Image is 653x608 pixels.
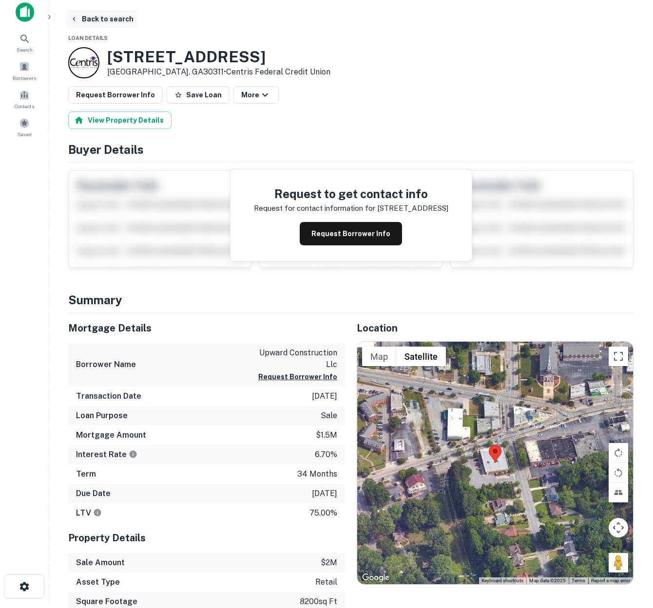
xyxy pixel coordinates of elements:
[76,429,146,441] h6: Mortgage Amount
[321,410,337,422] p: sale
[68,531,345,545] h5: Property Details
[321,557,337,569] p: $2m
[309,507,337,519] p: 75.00%
[76,596,137,608] h6: Square Footage
[76,488,111,499] h6: Due Date
[76,557,125,569] h6: Sale Amount
[312,488,337,499] p: [DATE]
[315,449,337,461] p: 6.70%
[76,576,120,588] h6: Asset Type
[254,185,448,203] h4: Request to get contact info
[68,291,634,309] h4: Summary
[360,571,392,584] a: Open this area in Google Maps (opens a new window)
[68,321,345,335] h5: Mortgage Details
[315,576,337,588] p: retail
[3,29,46,55] a: Search
[377,203,448,214] p: [STREET_ADDRESS]
[609,518,628,537] button: Map camera controls
[68,111,172,129] button: View Property Details
[18,130,32,138] span: Saved
[254,203,375,214] p: Request for contact information for
[360,571,392,584] img: Google
[312,390,337,402] p: [DATE]
[68,141,634,158] h4: Buyer Details
[76,359,136,370] h6: Borrower Name
[297,468,337,480] p: 34 months
[76,410,128,422] h6: Loan Purpose
[233,86,279,104] button: More
[17,46,33,54] span: Search
[609,483,628,502] button: Tilt map
[362,347,396,366] button: Show street map
[604,530,653,577] iframe: Chat Widget
[129,450,137,459] svg: The interest rates displayed on the website are for informational purposes only and may be report...
[68,86,163,104] button: Request Borrower Info
[357,321,634,335] h5: Location
[572,578,585,583] a: Terms (opens in new tab)
[609,463,628,482] button: Rotate map counterclockwise
[316,429,337,441] p: $1.5m
[76,507,102,519] h6: LTV
[68,35,108,41] span: Loan Details
[300,596,337,608] p: 8200 sq ft
[226,67,330,76] a: Centris Federal Credit Union
[3,86,46,112] a: Contacts
[16,2,34,22] img: capitalize-icon.png
[396,347,446,366] button: Show satellite imagery
[609,443,628,462] button: Rotate map clockwise
[3,57,46,84] a: Borrowers
[300,222,402,245] button: Request Borrower Info
[250,347,337,370] p: upward construction llc
[76,390,141,402] h6: Transaction Date
[167,86,230,104] button: Save Loan
[66,10,137,28] button: Back to search
[107,66,330,78] p: [GEOGRAPHIC_DATA], GA30311 •
[529,578,566,583] span: Map data ©2025
[3,114,46,140] a: Saved
[76,468,96,480] h6: Term
[93,508,102,517] svg: LTVs displayed on the website are for informational purposes only and may be reported incorrectly...
[107,48,330,66] h3: [STREET_ADDRESS]
[258,371,337,383] button: Request Borrower Info
[15,102,34,110] span: Contacts
[76,449,137,461] h6: Interest Rate
[481,577,523,584] button: Keyboard shortcuts
[609,347,628,366] button: Toggle fullscreen view
[591,578,630,583] a: Report a map error
[13,74,36,82] span: Borrowers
